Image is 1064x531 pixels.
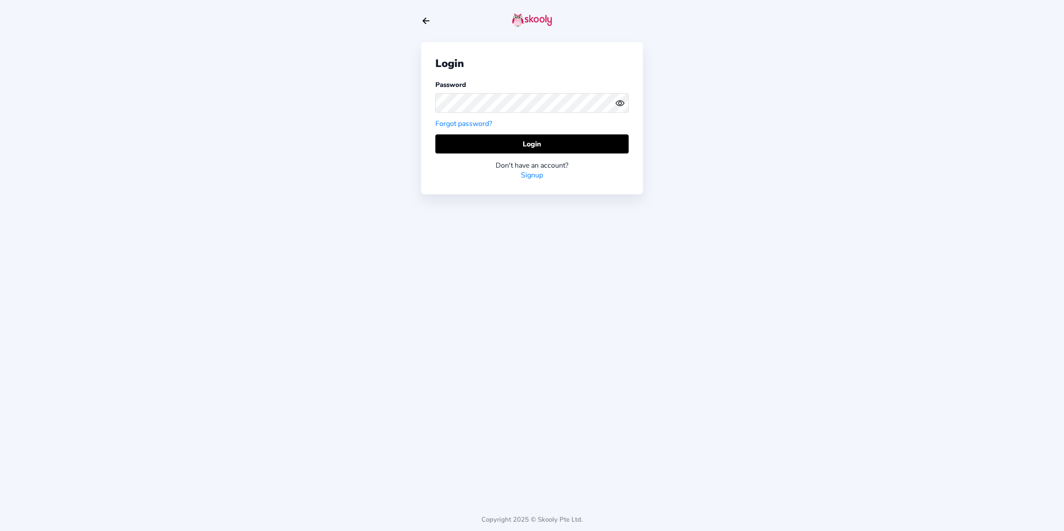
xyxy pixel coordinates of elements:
[435,56,629,71] div: Login
[435,80,466,89] label: Password
[435,161,629,170] div: Don't have an account?
[512,13,552,27] img: skooly-logo.png
[521,170,543,180] a: Signup
[615,98,625,108] ion-icon: eye outline
[615,98,629,108] button: eye outlineeye off outline
[435,119,492,129] a: Forgot password?
[435,134,629,153] button: Login
[421,16,431,26] button: arrow back outline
